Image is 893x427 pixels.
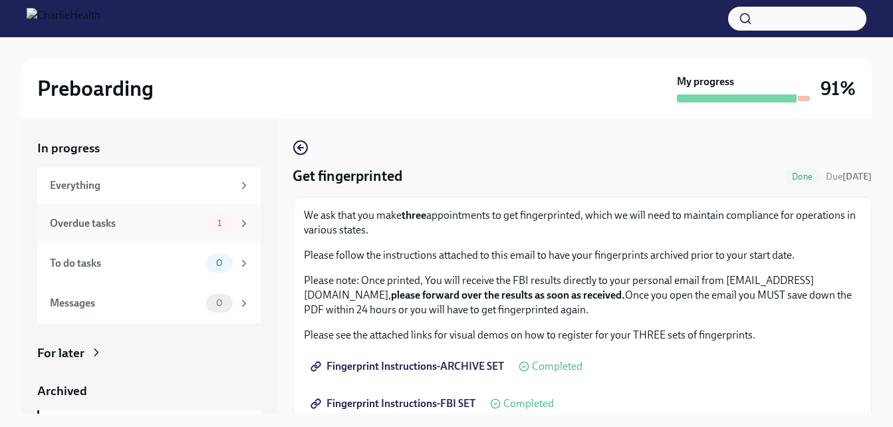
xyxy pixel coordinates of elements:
a: Fingerprint Instructions-ARCHIVE SET [304,353,513,380]
div: To do tasks [50,256,201,271]
span: Fingerprint Instructions-FBI SET [313,397,475,410]
strong: [DATE] [842,171,872,182]
h2: Preboarding [37,75,154,102]
a: Everything [37,168,261,204]
strong: My progress [677,74,734,89]
img: CharlieHealth [27,8,100,29]
p: Please note: Once printed, You will receive the FBI results directly to your personal email from ... [304,273,860,317]
div: For later [37,345,84,362]
strong: three [402,209,426,221]
div: Everything [50,178,233,193]
span: Due [826,171,872,182]
p: Please follow the instructions attached to this email to have your fingerprints archived prior to... [304,248,860,263]
h4: Get fingerprinted [293,166,402,186]
span: Completed [532,361,582,372]
span: 0 [208,298,231,308]
span: Done [784,172,821,182]
p: We ask that you make appointments to get fingerprinted, which we will need to maintain compliance... [304,208,860,237]
span: 1 [209,218,229,228]
a: Messages0 [37,283,261,323]
a: In progress [37,140,261,157]
p: Please see the attached links for visual demos on how to register for your THREE sets of fingerpr... [304,328,860,343]
span: Fingerprint Instructions-ARCHIVE SET [313,360,504,373]
h3: 91% [821,76,856,100]
a: To do tasks0 [37,243,261,283]
a: Overdue tasks1 [37,204,261,243]
a: Archived [37,382,261,400]
strong: please forward over the results as soon as received. [391,289,625,301]
div: Messages [50,296,201,311]
a: For later [37,345,261,362]
span: 0 [208,258,231,268]
span: Completed [503,398,554,409]
span: August 14th, 2025 09:00 [826,170,872,183]
a: Fingerprint Instructions-FBI SET [304,390,485,417]
div: Overdue tasks [50,216,201,231]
